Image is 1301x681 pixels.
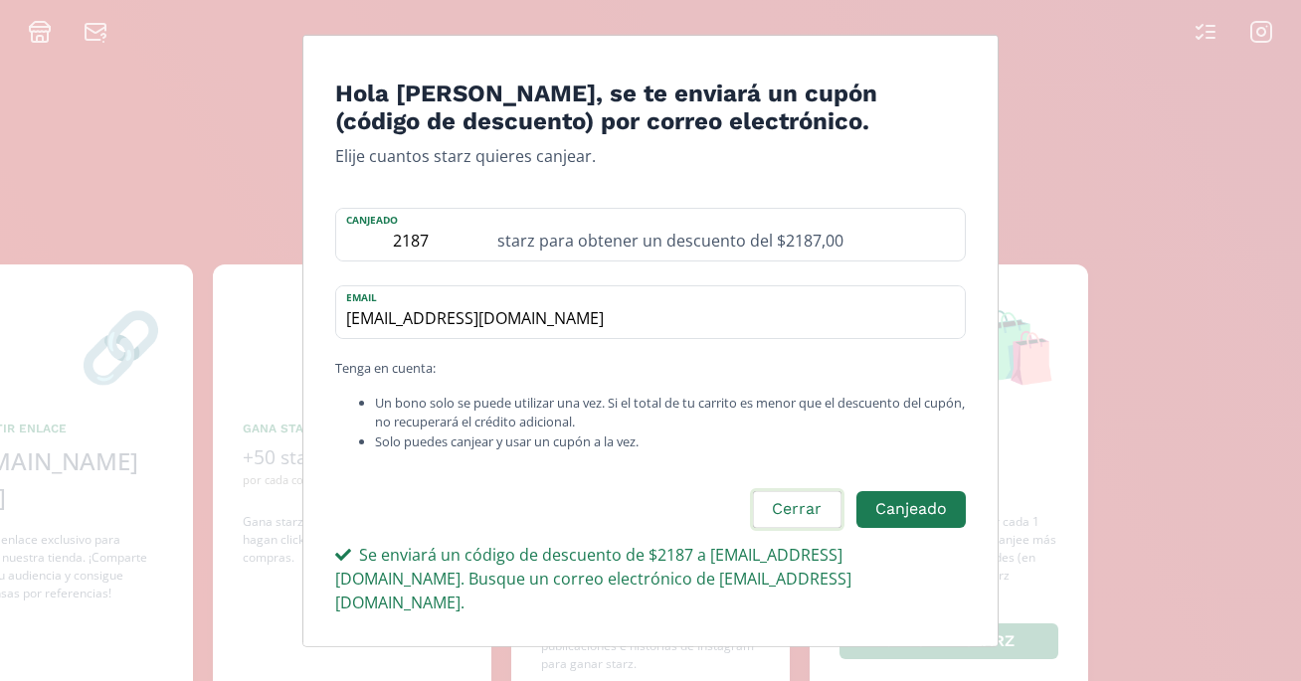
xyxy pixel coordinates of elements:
div: Se enviará un código de descuento de $2187 a [EMAIL_ADDRESS][DOMAIN_NAME]. Busque un correo elect... [335,543,966,614]
li: Solo puedes canjear y usar un cupón a la vez. [375,431,966,450]
p: Elije cuantos starz quieres canjear. [335,144,966,168]
div: Edit Program [302,34,999,647]
div: starz para obtener un descuento del $2187,00 [485,209,965,260]
label: Canjeado [336,209,485,228]
button: Canjeado [856,491,966,528]
li: Un bono solo se puede utilizar una vez. Si el total de tu carrito es menor que el descuento del c... [375,394,966,431]
h4: Hola [PERSON_NAME], se te enviará un cupón (código de descuento) por correo electrónico. [335,79,966,136]
p: Tenga en cuenta: [335,359,966,378]
label: email [336,286,945,305]
button: Cerrar [750,488,843,531]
